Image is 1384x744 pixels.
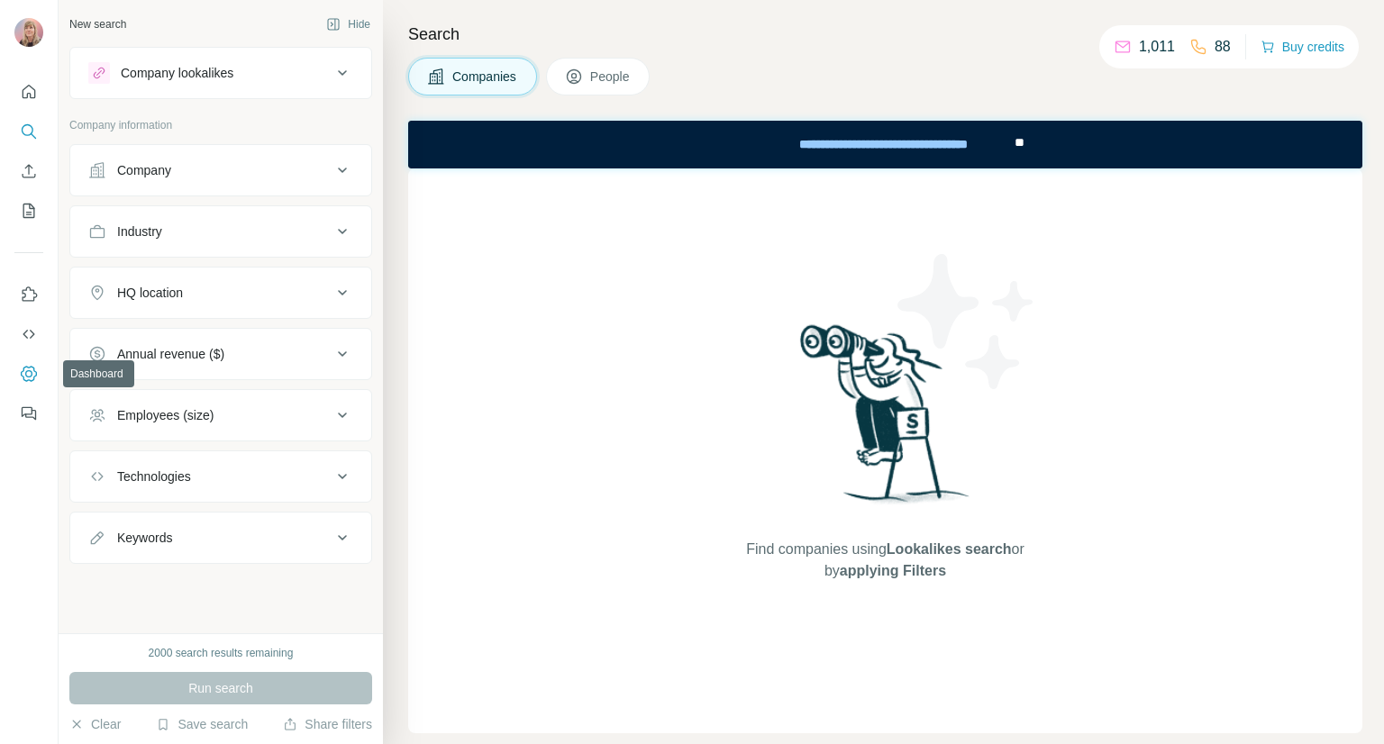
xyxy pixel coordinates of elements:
span: Find companies using or by [741,539,1029,582]
div: Annual revenue ($) [117,345,224,363]
button: Annual revenue ($) [70,332,371,376]
span: Companies [452,68,518,86]
button: Quick start [14,76,43,108]
div: Company [117,161,171,179]
button: Employees (size) [70,394,371,437]
button: Save search [156,715,248,733]
iframe: Banner [408,121,1362,168]
div: Keywords [117,529,172,547]
span: People [590,68,632,86]
button: Keywords [70,516,371,559]
div: Employees (size) [117,406,214,424]
img: Surfe Illustration - Stars [886,240,1048,403]
img: Surfe Illustration - Woman searching with binoculars [792,320,979,521]
button: HQ location [70,271,371,314]
button: Share filters [283,715,372,733]
div: HQ location [117,284,183,302]
div: 2000 search results remaining [149,645,294,661]
button: Hide [314,11,383,38]
button: My lists [14,195,43,227]
button: Industry [70,210,371,253]
button: Search [14,115,43,148]
p: 88 [1215,36,1231,58]
button: Feedback [14,397,43,430]
p: 1,011 [1139,36,1175,58]
span: applying Filters [840,563,946,578]
button: Use Surfe API [14,318,43,350]
button: Technologies [70,455,371,498]
p: Company information [69,117,372,133]
div: Technologies [117,467,191,485]
div: Company lookalikes [121,64,233,82]
span: Lookalikes search [887,541,1012,557]
div: Industry [117,222,162,240]
img: Avatar [14,18,43,47]
button: Clear [69,715,121,733]
button: Use Surfe on LinkedIn [14,278,43,311]
h4: Search [408,22,1362,47]
button: Enrich CSV [14,155,43,187]
button: Company [70,149,371,192]
div: New search [69,16,126,32]
button: Buy credits [1261,34,1344,59]
button: Company lookalikes [70,51,371,95]
button: Dashboard [14,358,43,390]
